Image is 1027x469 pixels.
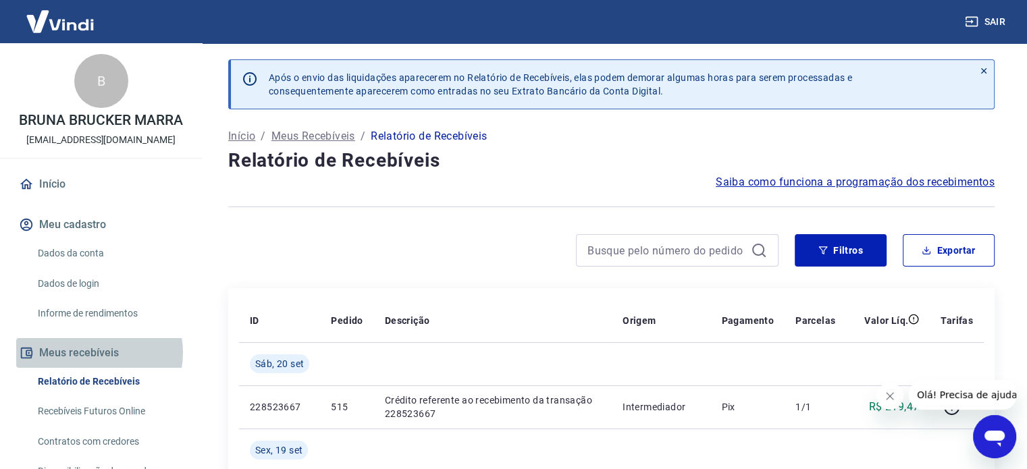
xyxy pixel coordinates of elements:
a: Início [228,128,255,144]
input: Busque pelo número do pedido [587,240,745,260]
p: Relatório de Recebíveis [371,128,487,144]
span: Sáb, 20 set [255,357,304,370]
span: Olá! Precisa de ajuda? [8,9,113,20]
p: Intermediador [623,400,700,414]
p: Pagamento [722,314,774,327]
p: 515 [331,400,363,414]
h4: Relatório de Recebíveis [228,147,995,174]
p: Pix [722,400,774,414]
button: Filtros [795,234,887,267]
p: / [261,128,265,144]
p: Tarifas [941,314,973,327]
a: Contratos com credores [32,428,186,456]
button: Meu cadastro [16,210,186,240]
p: 228523667 [250,400,309,414]
a: Dados da conta [32,240,186,267]
p: Pedido [331,314,363,327]
div: B [74,54,128,108]
p: 1/1 [795,400,835,414]
p: BRUNA BRUCKER MARRA [19,113,182,128]
a: Relatório de Recebíveis [32,368,186,395]
img: Vindi [16,1,104,42]
p: [EMAIL_ADDRESS][DOMAIN_NAME] [26,133,176,147]
iframe: Mensagem da empresa [909,380,1016,410]
p: R$ 219,47 [869,399,920,415]
iframe: Fechar mensagem [876,383,903,410]
p: ID [250,314,259,327]
p: / [361,128,365,144]
button: Sair [962,9,1011,34]
a: Informe de rendimentos [32,300,186,327]
a: Recebíveis Futuros Online [32,397,186,425]
button: Meus recebíveis [16,338,186,368]
iframe: Botão para abrir a janela de mensagens [973,415,1016,458]
p: Valor Líq. [864,314,908,327]
p: Após o envio das liquidações aparecerem no Relatório de Recebíveis, elas podem demorar algumas ho... [269,71,852,98]
a: Dados de login [32,270,186,298]
p: Parcelas [795,314,835,327]
a: Início [16,169,186,199]
p: Origem [623,314,656,327]
button: Exportar [903,234,995,267]
a: Meus Recebíveis [271,128,355,144]
a: Saiba como funciona a programação dos recebimentos [716,174,995,190]
p: Crédito referente ao recebimento da transação 228523667 [385,393,601,420]
span: Sex, 19 set [255,443,302,457]
p: Descrição [385,314,430,327]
